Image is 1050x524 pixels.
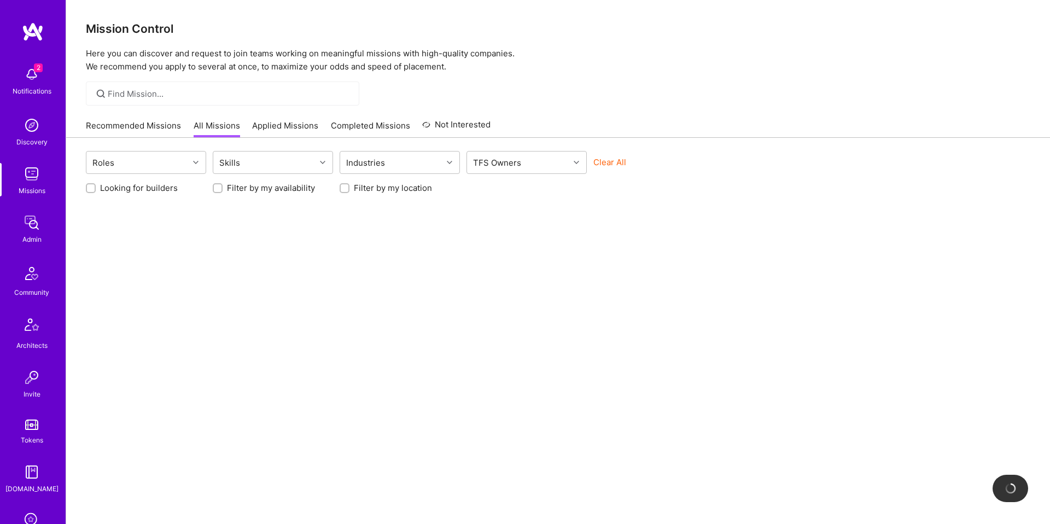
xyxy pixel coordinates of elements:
[34,63,43,72] span: 2
[86,22,1030,36] h3: Mission Control
[90,155,117,171] div: Roles
[343,155,388,171] div: Industries
[331,120,410,138] a: Completed Missions
[95,88,107,100] i: icon SearchGrey
[16,136,48,148] div: Discovery
[252,120,318,138] a: Applied Missions
[21,461,43,483] img: guide book
[193,160,199,165] i: icon Chevron
[217,155,243,171] div: Skills
[470,155,524,171] div: TFS Owners
[16,340,48,351] div: Architects
[19,313,45,340] img: Architects
[593,156,626,168] button: Clear All
[354,182,432,194] label: Filter by my location
[21,434,43,446] div: Tokens
[1005,483,1016,494] img: loading
[422,118,491,138] a: Not Interested
[19,260,45,287] img: Community
[100,182,178,194] label: Looking for builders
[227,182,315,194] label: Filter by my availability
[14,287,49,298] div: Community
[22,234,42,245] div: Admin
[22,22,44,42] img: logo
[21,212,43,234] img: admin teamwork
[25,420,38,430] img: tokens
[21,163,43,185] img: teamwork
[86,47,1030,73] p: Here you can discover and request to join teams working on meaningful missions with high-quality ...
[108,88,351,100] input: Find Mission...
[13,85,51,97] div: Notifications
[320,160,325,165] i: icon Chevron
[5,483,59,494] div: [DOMAIN_NAME]
[19,185,45,196] div: Missions
[21,366,43,388] img: Invite
[86,120,181,138] a: Recommended Missions
[574,160,579,165] i: icon Chevron
[21,114,43,136] img: discovery
[447,160,452,165] i: icon Chevron
[194,120,240,138] a: All Missions
[21,63,43,85] img: bell
[24,388,40,400] div: Invite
